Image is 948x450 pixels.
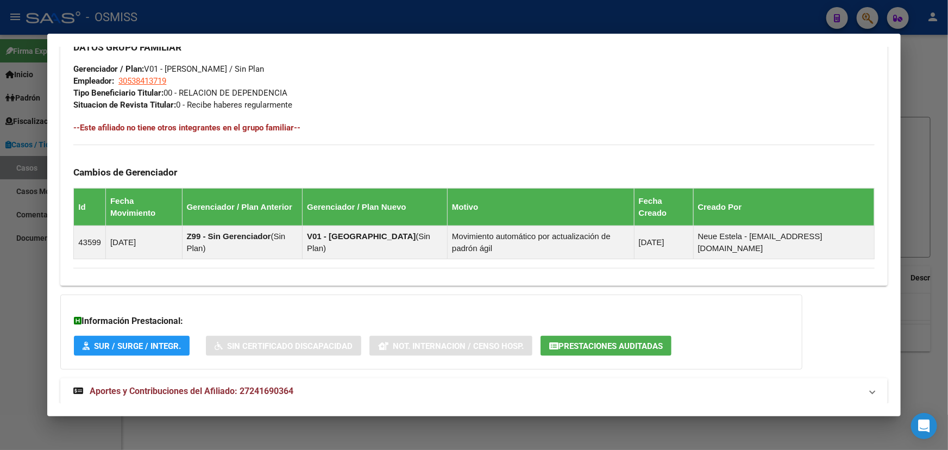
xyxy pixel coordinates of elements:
[74,336,190,356] button: SUR / SURGE / INTEGR.
[393,341,524,351] span: Not. Internacion / Censo Hosp.
[187,232,271,241] strong: Z99 - Sin Gerenciador
[105,188,182,226] th: Fecha Movimiento
[73,64,144,74] strong: Gerenciador / Plan:
[73,76,114,86] strong: Empleador:
[73,88,287,98] span: 00 - RELACION DE DEPENDENCIA
[303,226,448,259] td: ( )
[60,378,888,404] mat-expansion-panel-header: Aportes y Contribuciones del Afiliado: 27241690364
[303,188,448,226] th: Gerenciador / Plan Nuevo
[73,100,292,110] span: 0 - Recibe haberes regularmente
[74,226,106,259] td: 43599
[307,232,430,253] span: Sin Plan
[448,226,635,259] td: Movimiento automático por actualización de padrón ágil
[182,226,303,259] td: ( )
[94,341,181,351] span: SUR / SURGE / INTEGR.
[118,76,166,86] span: 30538413719
[307,232,416,241] strong: V01 - [GEOGRAPHIC_DATA]
[90,386,293,396] span: Aportes y Contribuciones del Afiliado: 27241690364
[73,41,875,53] h3: DATOS GRUPO FAMILIAR
[74,315,789,328] h3: Información Prestacional:
[105,226,182,259] td: [DATE]
[73,88,164,98] strong: Tipo Beneficiario Titular:
[369,336,532,356] button: Not. Internacion / Censo Hosp.
[634,226,693,259] td: [DATE]
[73,100,176,110] strong: Situacion de Revista Titular:
[448,188,635,226] th: Motivo
[541,336,671,356] button: Prestaciones Auditadas
[73,166,875,178] h3: Cambios de Gerenciador
[73,122,875,134] h4: --Este afiliado no tiene otros integrantes en el grupo familiar--
[227,341,353,351] span: Sin Certificado Discapacidad
[634,188,693,226] th: Fecha Creado
[182,188,303,226] th: Gerenciador / Plan Anterior
[693,188,874,226] th: Creado Por
[558,341,663,351] span: Prestaciones Auditadas
[693,226,874,259] td: Neue Estela - [EMAIL_ADDRESS][DOMAIN_NAME]
[206,336,361,356] button: Sin Certificado Discapacidad
[187,232,286,253] span: Sin Plan
[74,188,106,226] th: Id
[73,64,264,74] span: V01 - [PERSON_NAME] / Sin Plan
[911,413,937,439] div: Open Intercom Messenger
